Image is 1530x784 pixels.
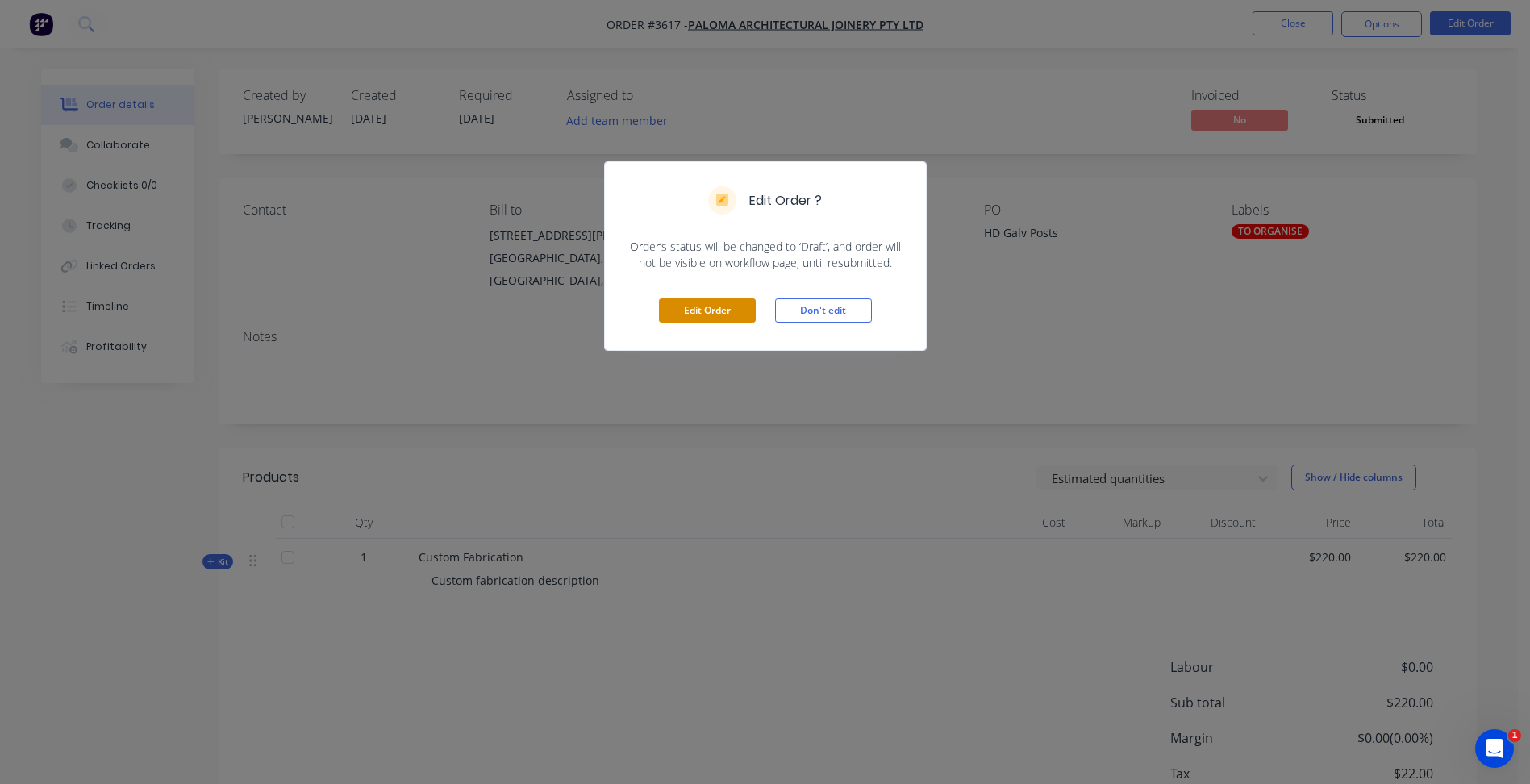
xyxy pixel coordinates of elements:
iframe: Intercom live chat [1475,729,1514,768]
span: 1 [1508,729,1521,742]
span: Order’s status will be changed to ‘Draft’, and order will not be visible on workflow page, until ... [624,239,907,271]
button: Don't edit [775,298,872,323]
h5: Edit Order ? [749,191,822,211]
button: Edit Order [659,298,756,323]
